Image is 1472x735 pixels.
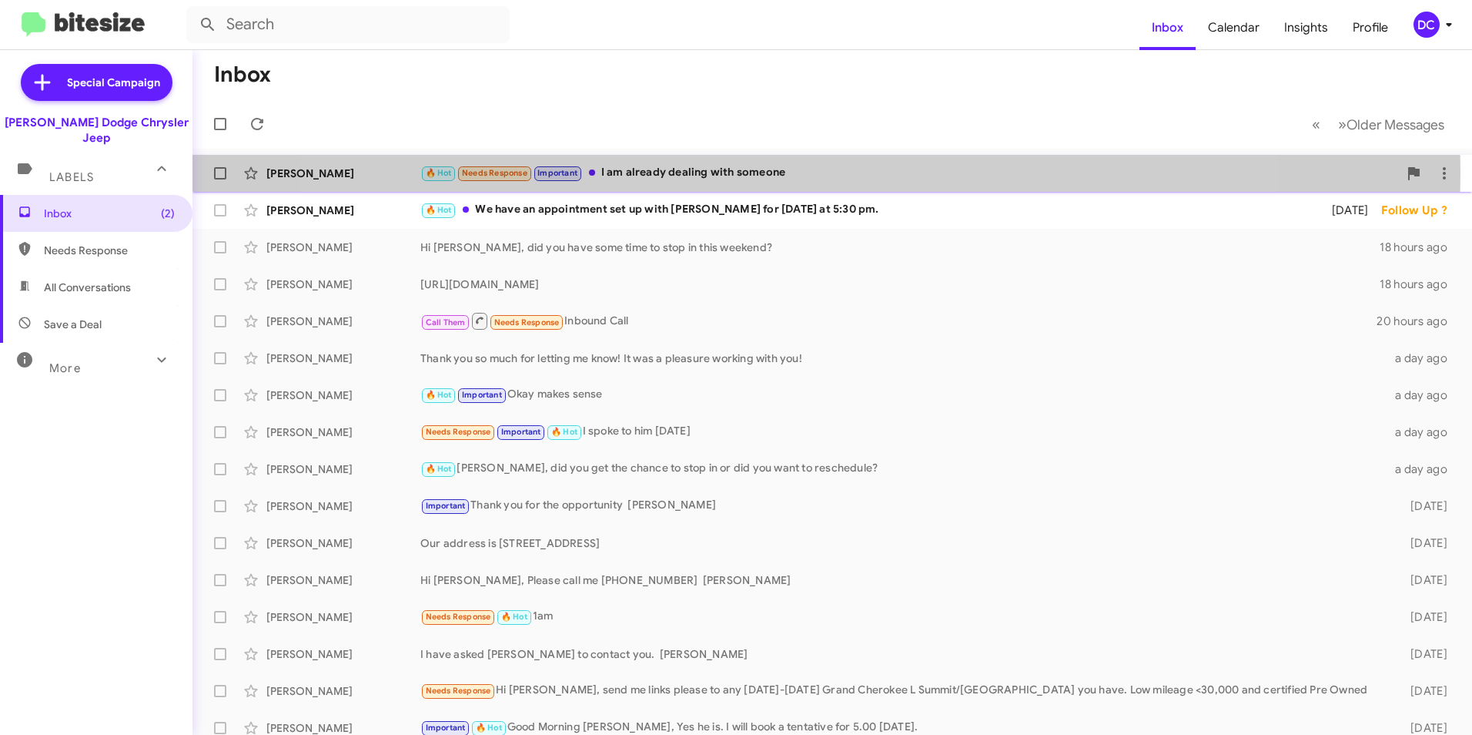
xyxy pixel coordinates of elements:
div: [DATE] [1386,535,1460,551]
div: Hi [PERSON_NAME], did you have some time to stop in this weekend? [420,240,1380,255]
div: [PERSON_NAME] [266,535,420,551]
div: a day ago [1386,425,1460,440]
span: Call Them [426,317,466,327]
span: Inbox [44,206,175,221]
div: I have asked [PERSON_NAME] to contact you. [PERSON_NAME] [420,646,1386,662]
div: [PERSON_NAME] [266,240,420,255]
div: [PERSON_NAME] [266,609,420,625]
span: Special Campaign [67,75,160,90]
button: Next [1329,109,1454,140]
h1: Inbox [214,62,271,87]
div: [PERSON_NAME], did you get the chance to stop in or did you want to reschedule? [420,460,1386,478]
div: a day ago [1386,461,1460,477]
button: DC [1400,12,1455,38]
div: [PERSON_NAME] [266,277,420,292]
div: [DATE] [1386,572,1460,588]
div: [PERSON_NAME] [266,351,420,366]
span: 🔥 Hot [426,168,452,178]
input: Search [186,6,510,43]
div: [DATE] [1386,683,1460,699]
div: DC [1413,12,1440,38]
span: » [1338,115,1347,134]
div: [URL][DOMAIN_NAME] [420,277,1380,292]
div: [PERSON_NAME] [266,166,420,181]
span: All Conversations [44,280,131,295]
div: [PERSON_NAME] [266,498,420,514]
a: Special Campaign [21,64,172,101]
span: Important [501,427,541,437]
span: Needs Response [462,168,527,178]
div: Okay makes sense [420,386,1386,404]
span: Needs Response [426,686,491,696]
span: 🔥 Hot [426,205,452,215]
span: Important [426,723,466,733]
div: I am already dealing with someone [420,164,1398,182]
div: [PERSON_NAME] [266,683,420,699]
div: [PERSON_NAME] [266,314,420,329]
div: 20 hours ago [1377,314,1460,329]
span: Needs Response [44,243,175,258]
span: Needs Response [494,317,560,327]
div: Thank you so much for letting me know! It was a pleasure working with you! [420,351,1386,366]
span: Labels [49,170,94,184]
div: [PERSON_NAME] [266,203,420,218]
span: Older Messages [1347,116,1444,133]
div: [PERSON_NAME] [266,425,420,440]
div: [DATE] [1386,609,1460,625]
div: [PERSON_NAME] [266,461,420,477]
div: 18 hours ago [1380,277,1460,292]
div: I spoke to him [DATE] [420,423,1386,441]
a: Inbox [1139,5,1196,50]
span: (2) [161,206,175,221]
span: 🔥 Hot [476,723,502,733]
div: a day ago [1386,388,1460,403]
div: [PERSON_NAME] [266,646,420,662]
div: 1am [420,608,1386,626]
button: Previous [1303,109,1330,140]
div: Thank you for the opportunity [PERSON_NAME] [420,497,1386,515]
div: [PERSON_NAME] [266,388,420,403]
div: a day ago [1386,351,1460,366]
div: Follow Up ? [1381,203,1460,218]
div: [DATE] [1386,646,1460,662]
span: More [49,361,81,375]
span: « [1312,115,1320,134]
span: Needs Response [426,612,491,622]
nav: Page navigation example [1303,109,1454,140]
a: Profile [1340,5,1400,50]
span: Important [426,501,466,511]
span: Important [462,390,502,400]
span: Needs Response [426,427,491,437]
div: Inbound Call [420,311,1377,331]
div: [DATE] [1312,203,1381,218]
div: 18 hours ago [1380,240,1460,255]
div: Our address is [STREET_ADDRESS] [420,535,1386,551]
span: 🔥 Hot [426,390,452,400]
div: We have an appointment set up with [PERSON_NAME] for [DATE] at 5:30 pm. [420,201,1312,219]
div: Hi [PERSON_NAME], send me links please to any [DATE]-[DATE] Grand Cherokee L Summit/[GEOGRAPHIC_D... [420,682,1386,700]
div: [PERSON_NAME] [266,572,420,588]
span: 🔥 Hot [501,612,527,622]
span: 🔥 Hot [551,427,577,437]
div: Hi [PERSON_NAME], Please call me [PHONE_NUMBER] [PERSON_NAME] [420,572,1386,588]
a: Calendar [1196,5,1272,50]
span: 🔥 Hot [426,464,452,474]
span: Save a Deal [44,317,102,332]
a: Insights [1272,5,1340,50]
span: Important [537,168,577,178]
div: [DATE] [1386,498,1460,514]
